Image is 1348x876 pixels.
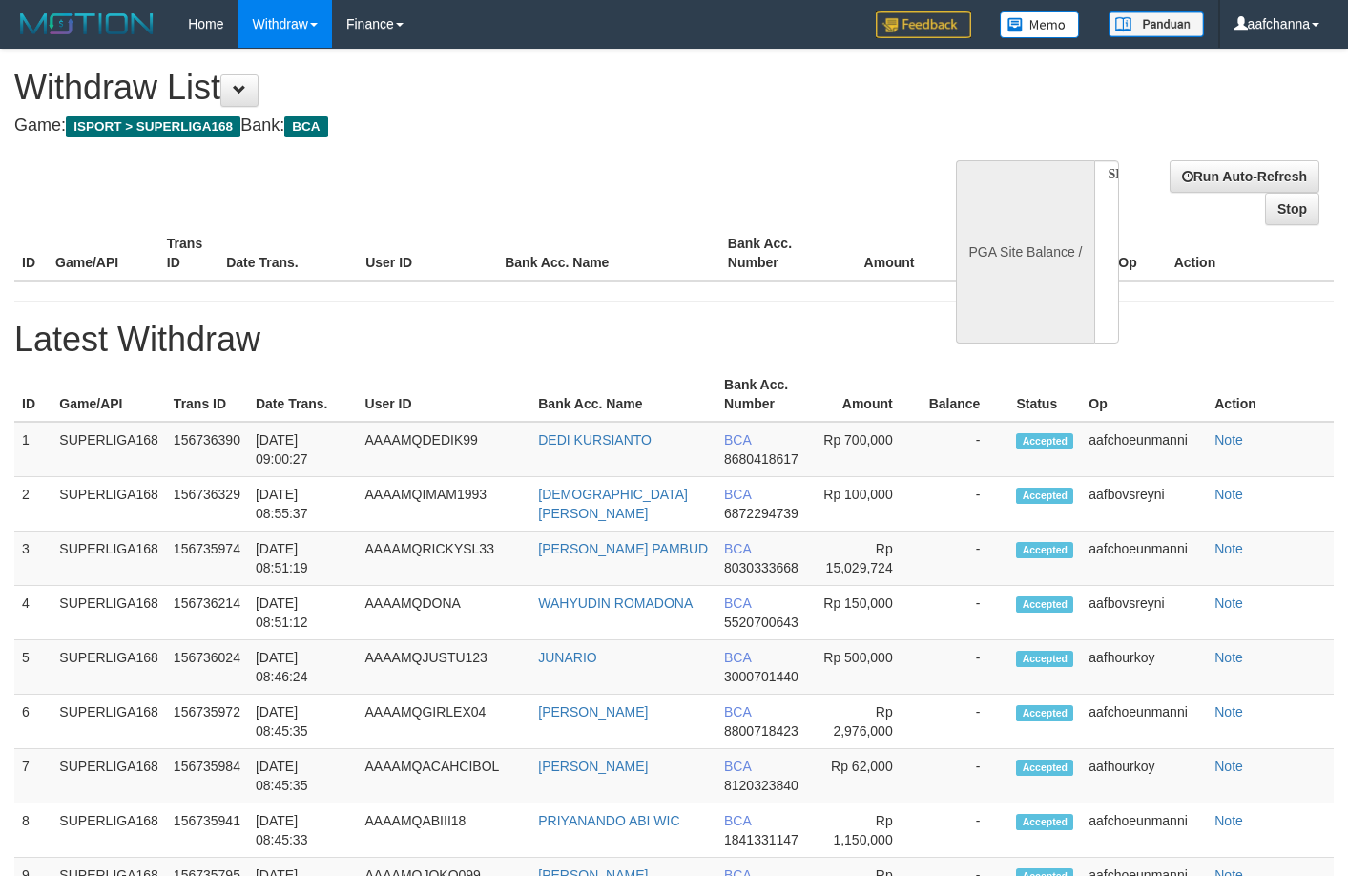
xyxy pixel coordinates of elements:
td: SUPERLIGA168 [52,532,166,586]
span: Accepted [1016,542,1073,558]
td: SUPERLIGA168 [52,477,166,532]
td: aafchoeunmanni [1081,532,1207,586]
span: 6872294739 [724,506,798,521]
td: [DATE] 08:55:37 [248,477,358,532]
th: User ID [358,226,497,281]
td: AAAAMQABIII18 [358,803,531,858]
td: Rp 100,000 [811,477,922,532]
a: Note [1214,487,1243,502]
h1: Latest Withdraw [14,321,1334,359]
a: [PERSON_NAME] PAMBUD [538,541,708,556]
img: MOTION_logo.png [14,10,159,38]
th: Trans ID [166,367,248,422]
span: Accepted [1016,760,1073,776]
a: JUNARIO [538,650,596,665]
a: Run Auto-Refresh [1170,160,1319,193]
a: PRIYANANDO ABI WIC [538,813,679,828]
span: BCA [284,116,327,137]
td: - [922,803,1009,858]
th: Action [1167,226,1334,281]
th: Bank Acc. Number [720,226,832,281]
span: Accepted [1016,651,1073,667]
td: 156735984 [166,749,248,803]
img: Feedback.jpg [876,11,971,38]
th: Bank Acc. Number [716,367,811,422]
th: Date Trans. [248,367,358,422]
a: WAHYUDIN ROMADONA [538,595,693,611]
td: 156736390 [166,422,248,477]
span: 1841331147 [724,832,798,847]
th: Action [1207,367,1334,422]
a: [PERSON_NAME] [538,759,648,774]
span: BCA [724,487,751,502]
div: PGA Site Balance / [956,160,1093,344]
td: - [922,422,1009,477]
td: [DATE] 08:45:33 [248,803,358,858]
td: Rp 150,000 [811,586,922,640]
span: Accepted [1016,814,1073,830]
span: 8680418617 [724,451,798,467]
td: Rp 700,000 [811,422,922,477]
td: SUPERLIGA168 [52,695,166,749]
td: - [922,640,1009,695]
a: Stop [1265,193,1319,225]
span: 8030333668 [724,560,798,575]
td: 4 [14,586,52,640]
th: Bank Acc. Name [497,226,720,281]
th: Date Trans. [218,226,358,281]
span: ISPORT > SUPERLIGA168 [66,116,240,137]
td: [DATE] 09:00:27 [248,422,358,477]
td: AAAAMQDEDIK99 [358,422,531,477]
td: Rp 15,029,724 [811,532,922,586]
span: BCA [724,541,751,556]
span: Accepted [1016,596,1073,613]
td: 2 [14,477,52,532]
td: SUPERLIGA168 [52,422,166,477]
span: 5520700643 [724,615,798,630]
td: aafchoeunmanni [1081,695,1207,749]
h4: Game: Bank: [14,116,880,136]
th: User ID [358,367,531,422]
td: Rp 500,000 [811,640,922,695]
td: 8 [14,803,52,858]
td: - [922,695,1009,749]
h1: Withdraw List [14,69,880,107]
span: BCA [724,704,751,720]
td: [DATE] 08:45:35 [248,695,358,749]
a: Note [1214,595,1243,611]
a: Note [1214,650,1243,665]
td: 156736329 [166,477,248,532]
span: Accepted [1016,488,1073,504]
img: Button%20Memo.svg [1000,11,1080,38]
td: - [922,532,1009,586]
td: 156735941 [166,803,248,858]
a: Note [1214,813,1243,828]
td: AAAAMQJUSTU123 [358,640,531,695]
th: ID [14,367,52,422]
th: Amount [811,367,922,422]
td: 3 [14,532,52,586]
td: aafbovsreyni [1081,477,1207,532]
td: [DATE] 08:46:24 [248,640,358,695]
span: BCA [724,650,751,665]
td: Rp 62,000 [811,749,922,803]
a: Note [1214,704,1243,720]
th: Bank Acc. Name [530,367,716,422]
td: 1 [14,422,52,477]
td: AAAAMQGIRLEX04 [358,695,531,749]
a: [DEMOGRAPHIC_DATA][PERSON_NAME] [538,487,688,521]
td: AAAAMQIMAM1993 [358,477,531,532]
span: BCA [724,759,751,774]
td: aafchoeunmanni [1081,422,1207,477]
td: aafhourkoy [1081,749,1207,803]
th: Game/API [52,367,166,422]
a: Note [1214,541,1243,556]
span: BCA [724,595,751,611]
td: aafchoeunmanni [1081,803,1207,858]
span: 8120323840 [724,778,798,793]
span: 8800718423 [724,723,798,739]
td: 156736214 [166,586,248,640]
th: Op [1081,367,1207,422]
td: Rp 1,150,000 [811,803,922,858]
span: BCA [724,813,751,828]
